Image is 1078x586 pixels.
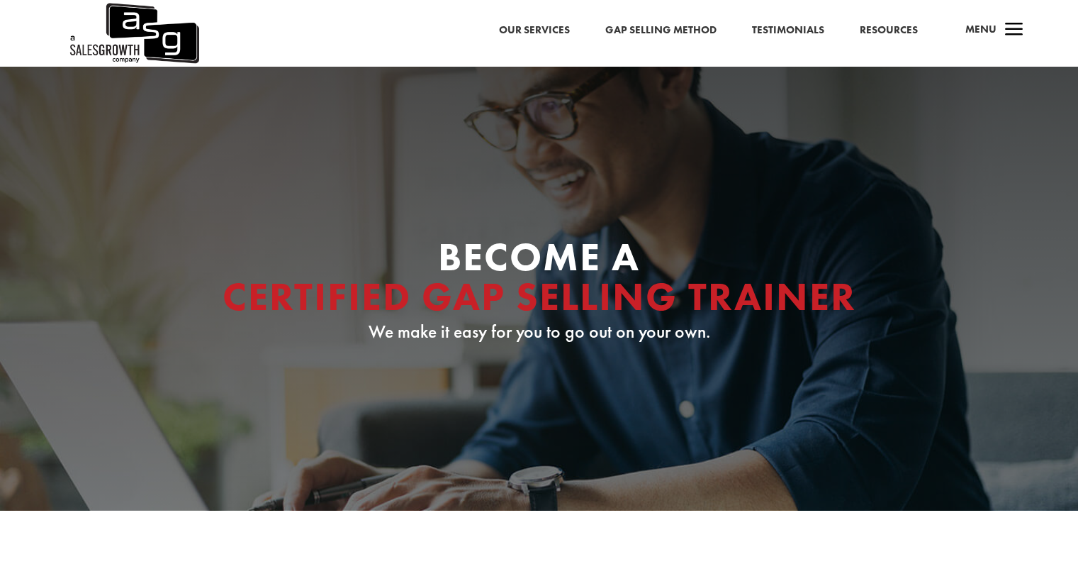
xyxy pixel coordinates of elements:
p: We make it easy for you to go out on your own. [157,324,922,341]
a: Testimonials [752,21,824,40]
a: Gap Selling Method [605,21,717,40]
a: Our Services [499,21,570,40]
h1: Become A [157,237,922,324]
span: Menu [965,22,996,36]
span: Certified Gap Selling Trainer [223,271,856,322]
span: a [1000,16,1028,45]
a: Resources [860,21,918,40]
